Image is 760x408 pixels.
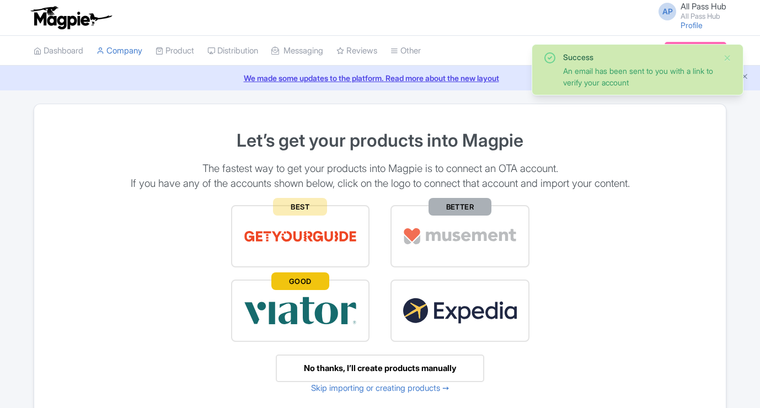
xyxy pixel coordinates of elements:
[403,217,517,255] img: musement-dad6797fd076d4ac540800b229e01643.svg
[681,20,703,30] a: Profile
[28,6,114,30] img: logo-ab69f6fb50320c5b225c76a69d11143b.png
[207,36,258,66] a: Distribution
[34,36,83,66] a: Dashboard
[380,201,540,271] a: BETTER
[271,36,323,66] a: Messaging
[156,36,194,66] a: Product
[659,3,676,20] span: AP
[273,198,327,216] span: BEST
[652,2,726,20] a: AP All Pass Hub All Pass Hub
[563,65,714,88] div: An email has been sent to you with a link to verify your account
[7,72,753,84] a: We made some updates to the platform. Read more about the new layout
[336,36,377,66] a: Reviews
[97,36,142,66] a: Company
[243,217,358,255] img: get_your_guide-5a6366678479520ec94e3f9d2b9f304b.svg
[429,198,491,216] span: BETTER
[741,71,749,84] button: Close announcement
[403,292,517,330] img: expedia22-01-93867e2ff94c7cd37d965f09d456db68.svg
[47,176,713,191] p: If you have any of the accounts shown below, click on the logo to connect that account and import...
[276,355,484,383] a: No thanks, I’ll create products manually
[221,201,381,271] a: BEST
[723,51,732,65] button: Close
[47,131,713,150] h1: Let’s get your products into Magpie
[243,292,358,330] img: viator-e2bf771eb72f7a6029a5edfbb081213a.svg
[665,42,726,58] a: Subscription
[221,276,381,346] a: GOOD
[563,51,714,63] div: Success
[47,162,713,176] p: The fastest way to get your products into Magpie is to connect an OTA account.
[681,13,726,20] small: All Pass Hub
[271,272,329,290] span: GOOD
[390,36,421,66] a: Other
[311,383,449,393] a: Skip importing or creating products ➙
[681,1,726,12] span: All Pass Hub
